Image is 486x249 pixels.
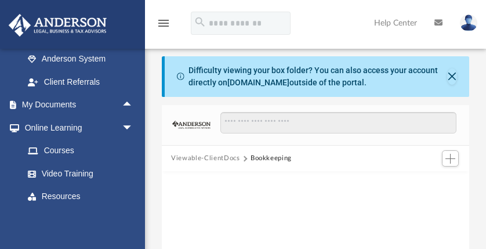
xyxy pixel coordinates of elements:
a: Billingarrow_drop_down [8,208,151,231]
button: Viewable-ClientDocs [171,153,240,164]
span: arrow_drop_down [122,208,145,232]
a: Courses [16,139,145,163]
span: arrow_drop_up [122,93,145,117]
a: Resources [16,185,145,208]
a: Video Training [16,162,139,185]
button: Close [447,68,457,85]
a: [DOMAIN_NAME] [227,78,289,87]
i: menu [157,16,171,30]
a: Anderson System [16,48,145,71]
a: menu [157,22,171,30]
img: Anderson Advisors Platinum Portal [5,14,110,37]
a: Online Learningarrow_drop_down [8,116,145,139]
button: Add [442,150,459,167]
button: Bookkeeping [251,153,292,164]
div: Difficulty viewing your box folder? You can also access your account directly on outside of the p... [188,64,447,89]
span: arrow_drop_down [122,116,145,140]
i: search [194,16,206,28]
a: My Documentsarrow_drop_up [8,93,145,117]
input: Search files and folders [220,112,456,134]
img: User Pic [460,15,477,31]
a: Client Referrals [16,70,145,93]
